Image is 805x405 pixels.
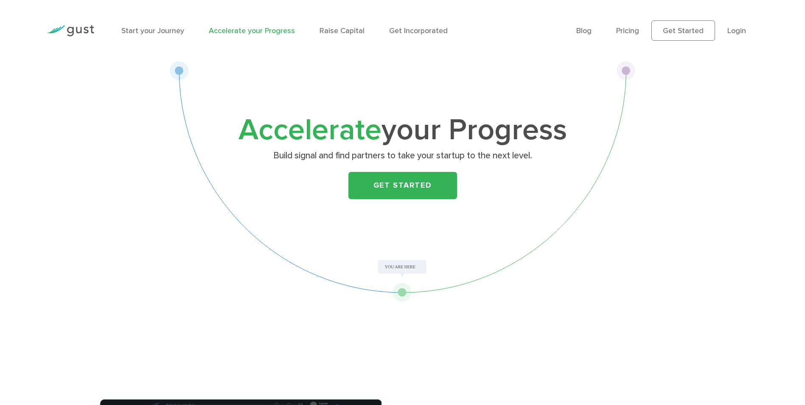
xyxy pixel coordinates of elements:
[651,20,715,41] a: Get Started
[320,26,365,35] a: Raise Capital
[616,26,639,35] a: Pricing
[238,150,567,162] p: Build signal and find partners to take your startup to the next level.
[389,26,448,35] a: Get Incorporated
[576,26,592,35] a: Blog
[727,26,746,35] a: Login
[47,25,94,37] img: Gust Logo
[121,26,184,35] a: Start your Journey
[235,117,570,144] h1: your Progress
[209,26,295,35] a: Accelerate your Progress
[238,112,381,148] span: Accelerate
[348,172,457,199] a: Get Started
